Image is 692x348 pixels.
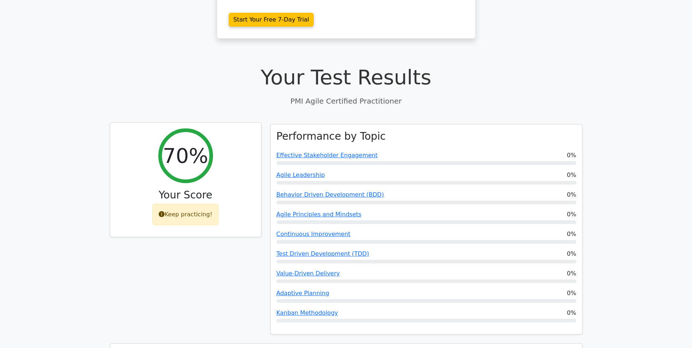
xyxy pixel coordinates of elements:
span: 0% [567,171,576,179]
span: 0% [567,210,576,219]
p: PMI Agile Certified Practitioner [110,96,583,107]
a: Adaptive Planning [277,290,329,297]
h3: Your Score [116,189,255,201]
span: 0% [567,269,576,278]
a: Agile Leadership [277,171,325,178]
div: Keep practicing! [152,204,219,225]
span: 0% [567,230,576,239]
span: 0% [567,151,576,160]
h2: 70% [163,143,208,168]
a: Behavior Driven Development (BDD) [277,191,384,198]
a: Effective Stakeholder Engagement [277,152,378,159]
a: Test Driven Development (TDD) [277,250,369,257]
a: Kanban Methodology [277,309,338,316]
span: 0% [567,190,576,199]
a: Value-Driven Delivery [277,270,340,277]
a: Continuous Improvement [277,231,351,237]
span: 0% [567,309,576,317]
a: Start Your Free 7-Day Trial [229,13,314,27]
a: Agile Principles and Mindsets [277,211,362,218]
h1: Your Test Results [110,65,583,89]
span: 0% [567,250,576,258]
span: 0% [567,289,576,298]
h3: Performance by Topic [277,130,386,143]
